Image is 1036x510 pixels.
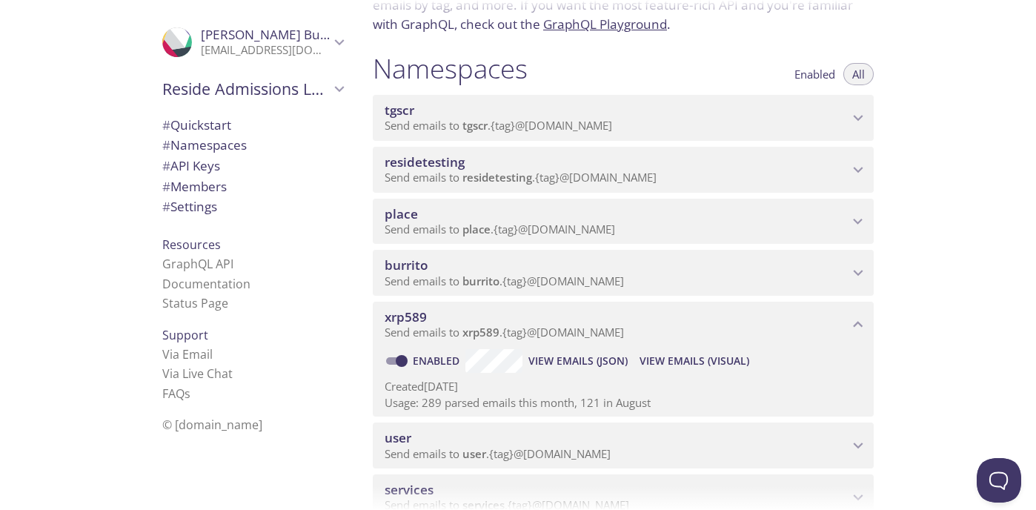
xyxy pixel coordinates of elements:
[528,352,628,370] span: View Emails (JSON)
[385,274,624,288] span: Send emails to . {tag} @[DOMAIN_NAME]
[162,256,233,272] a: GraphQL API
[640,352,749,370] span: View Emails (Visual)
[150,70,355,108] div: Reside Admissions LLC team
[162,136,170,153] span: #
[162,236,221,253] span: Resources
[385,153,465,170] span: residetesting
[162,295,228,311] a: Status Page
[385,308,427,325] span: xrp589
[385,222,615,236] span: Send emails to . {tag} @[DOMAIN_NAME]
[373,302,874,348] div: xrp589 namespace
[385,429,411,446] span: user
[385,395,862,411] p: Usage: 289 parsed emails this month, 121 in August
[373,147,874,193] div: residetesting namespace
[150,135,355,156] div: Namespaces
[462,274,499,288] span: burrito
[201,26,375,43] span: [PERSON_NAME] Bukovetskiy
[373,250,874,296] div: burrito namespace
[373,199,874,245] div: place namespace
[162,417,262,433] span: © [DOMAIN_NAME]
[385,205,418,222] span: place
[462,170,532,185] span: residetesting
[373,95,874,141] div: tgscr namespace
[162,79,330,99] span: Reside Admissions LLC team
[373,52,528,85] h1: Namespaces
[162,157,220,174] span: API Keys
[150,18,355,67] div: Viktor Bukovetskiy
[162,178,227,195] span: Members
[162,198,217,215] span: Settings
[162,116,170,133] span: #
[150,196,355,217] div: Team Settings
[977,458,1021,503] iframe: Help Scout Beacon - Open
[462,446,486,461] span: user
[150,156,355,176] div: API Keys
[162,276,250,292] a: Documentation
[385,446,611,461] span: Send emails to . {tag} @[DOMAIN_NAME]
[185,385,190,402] span: s
[385,170,657,185] span: Send emails to . {tag} @[DOMAIN_NAME]
[162,136,247,153] span: Namespaces
[385,118,612,133] span: Send emails to . {tag} @[DOMAIN_NAME]
[162,385,190,402] a: FAQ
[162,198,170,215] span: #
[373,423,874,468] div: user namespace
[522,349,634,373] button: View Emails (JSON)
[411,354,465,368] a: Enabled
[543,16,667,33] a: GraphQL Playground
[385,256,428,274] span: burrito
[162,346,213,362] a: Via Email
[843,63,874,85] button: All
[162,178,170,195] span: #
[201,43,330,58] p: [EMAIL_ADDRESS][DOMAIN_NAME]
[462,118,488,133] span: tgscr
[162,327,208,343] span: Support
[786,63,844,85] button: Enabled
[634,349,755,373] button: View Emails (Visual)
[162,157,170,174] span: #
[150,176,355,197] div: Members
[462,222,491,236] span: place
[385,325,624,340] span: Send emails to . {tag} @[DOMAIN_NAME]
[150,115,355,136] div: Quickstart
[162,116,231,133] span: Quickstart
[385,379,862,394] p: Created [DATE]
[462,325,499,340] span: xrp589
[385,102,414,119] span: tgscr
[162,365,233,382] a: Via Live Chat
